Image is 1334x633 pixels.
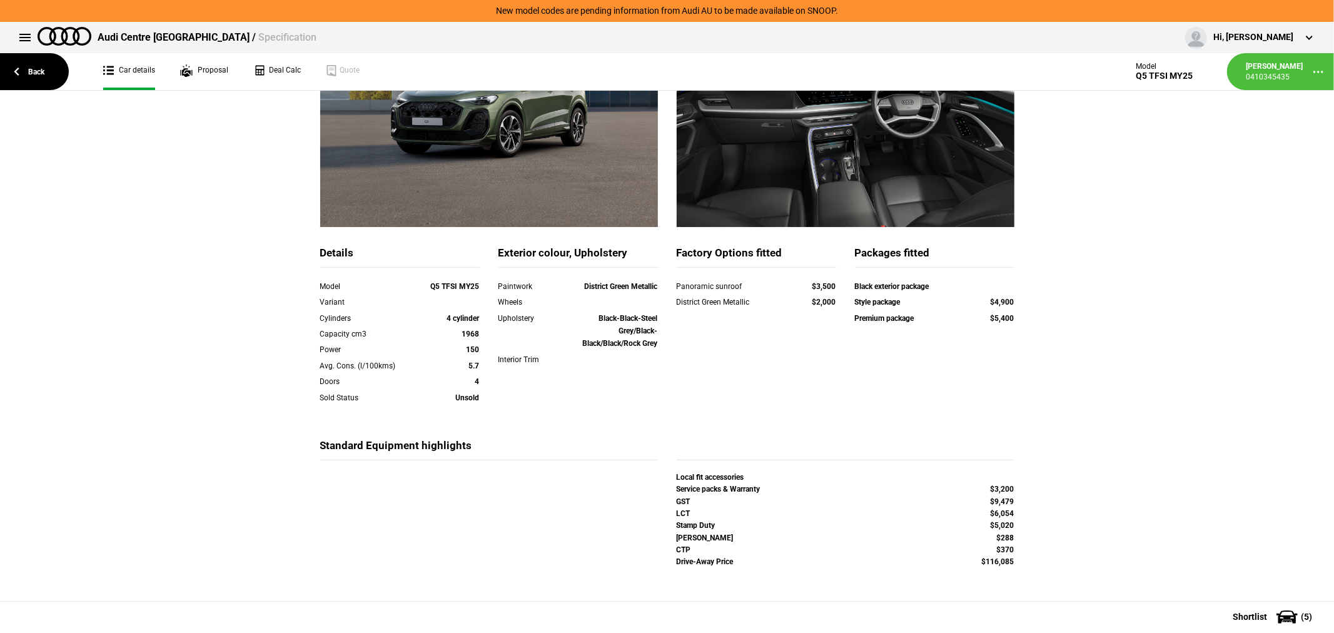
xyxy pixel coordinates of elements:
a: [PERSON_NAME]0410345435 [1246,61,1303,83]
a: Proposal [180,53,228,90]
strong: District Green Metallic [585,282,658,291]
strong: $370 [997,545,1014,554]
strong: Drive-Away Price [677,557,734,566]
span: Specification [258,31,316,43]
strong: Style package [855,298,901,306]
button: ... [1303,56,1334,88]
strong: Q5 TFSI MY25 [431,282,480,291]
strong: $4,900 [991,298,1014,306]
strong: Service packs & Warranty [677,485,760,494]
div: Q5 TFSI MY25 [1136,71,1193,81]
div: Capacity cm3 [320,328,416,340]
strong: Unsold [456,393,480,402]
a: Deal Calc [253,53,301,90]
div: Factory Options fitted [677,246,836,268]
div: Doors [320,375,416,388]
div: Cylinders [320,312,416,325]
button: Shortlist(5) [1214,601,1334,632]
a: Car details [103,53,155,90]
div: Packages fitted [855,246,1014,268]
span: ( 5 ) [1301,612,1312,621]
strong: 4 [475,377,480,386]
div: Panoramic sunroof [677,280,789,293]
div: Exterior colour, Upholstery [498,246,658,268]
div: Paintwork [498,280,562,293]
strong: $9,479 [991,497,1014,506]
div: Standard Equipment highlights [320,438,658,460]
strong: GST [677,497,690,506]
strong: $3,200 [991,485,1014,494]
div: Details [320,246,480,268]
strong: LCT [677,509,690,518]
strong: $3,500 [812,282,836,291]
div: Interior Trim [498,353,562,366]
div: [PERSON_NAME] [1246,61,1303,72]
div: Upholstery [498,312,562,325]
strong: Stamp Duty [677,521,715,530]
strong: 5.7 [469,362,480,370]
strong: Black exterior package [855,282,929,291]
strong: $2,000 [812,298,836,306]
strong: $5,020 [991,521,1014,530]
strong: Local fit accessories [677,473,744,482]
img: audi.png [38,27,91,46]
strong: 4 cylinder [447,314,480,323]
div: Sold Status [320,392,416,404]
strong: [PERSON_NAME] [677,534,734,542]
strong: 150 [467,345,480,354]
div: Power [320,343,416,356]
div: Model [320,280,416,293]
span: Shortlist [1233,612,1267,621]
div: District Green Metallic [677,296,789,308]
div: Hi, [PERSON_NAME] [1213,31,1293,44]
strong: $288 [997,534,1014,542]
div: Model [1136,62,1193,71]
div: Wheels [498,296,562,308]
div: 0410345435 [1246,72,1303,83]
div: Audi Centre [GEOGRAPHIC_DATA] / [98,31,316,44]
strong: 1968 [462,330,480,338]
strong: Black-Black-Steel Grey/Black-Black/Black/Rock Grey [583,314,658,348]
strong: $5,400 [991,314,1014,323]
strong: $6,054 [991,509,1014,518]
strong: CTP [677,545,691,554]
strong: $116,085 [982,557,1014,566]
strong: Premium package [855,314,914,323]
div: Avg. Cons. (l/100kms) [320,360,416,372]
div: Variant [320,296,416,308]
